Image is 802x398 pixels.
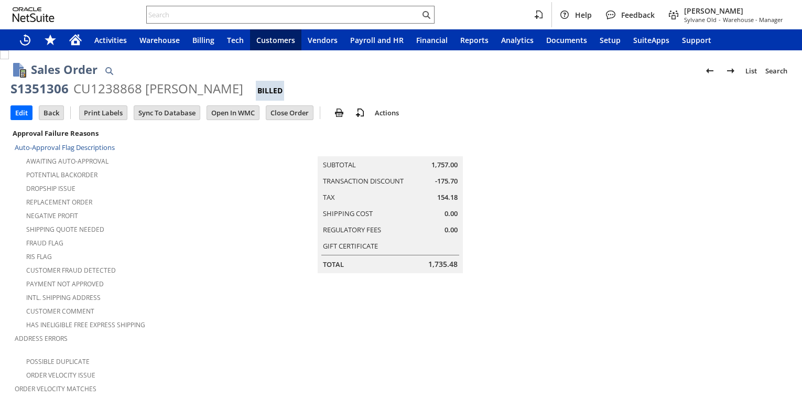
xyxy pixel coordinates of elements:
span: Payroll and HR [350,35,404,45]
div: Approval Failure Reasons [10,126,267,140]
span: Setup [600,35,621,45]
svg: Search [420,8,432,21]
a: Has Ineligible Free Express Shipping [26,320,145,329]
a: Billing [186,29,221,50]
input: Sync To Database [134,106,200,120]
img: Next [724,64,737,77]
a: Gift Certificate [323,241,378,251]
input: Print Labels [80,106,127,120]
img: add-record.svg [354,106,366,119]
caption: Summary [318,139,463,156]
a: Reports [454,29,495,50]
span: Customers [256,35,295,45]
a: Possible Duplicate [26,357,90,366]
span: Billing [192,35,214,45]
a: Recent Records [13,29,38,50]
a: Replacement Order [26,198,92,207]
a: Customer Comment [26,307,94,316]
div: Shortcuts [38,29,63,50]
input: Back [39,106,63,120]
span: 1,757.00 [431,160,458,170]
a: Vendors [301,29,344,50]
img: print.svg [333,106,345,119]
a: Dropship Issue [26,184,75,193]
a: Shipping Quote Needed [26,225,104,234]
span: Analytics [501,35,534,45]
a: Regulatory Fees [323,225,381,234]
span: Help [575,10,592,20]
span: Documents [546,35,587,45]
img: Previous [703,64,716,77]
a: Customers [250,29,301,50]
div: S1351306 [10,80,69,97]
a: Warehouse [133,29,186,50]
span: Warehouse [139,35,180,45]
a: Documents [540,29,593,50]
a: Subtotal [323,160,356,169]
a: Total [323,260,344,269]
input: Close Order [266,106,313,120]
span: Vendors [308,35,338,45]
span: Tech [227,35,244,45]
a: List [741,62,761,79]
a: Setup [593,29,627,50]
span: Feedback [621,10,655,20]
span: 1,735.48 [428,259,458,270]
span: 0.00 [445,225,458,235]
span: SuiteApps [633,35,669,45]
a: Potential Backorder [26,170,97,179]
span: Reports [460,35,489,45]
div: Billed [256,81,284,101]
a: Negative Profit [26,211,78,220]
span: Sylvane Old [684,16,717,24]
svg: Home [69,34,82,46]
a: Transaction Discount [323,176,404,186]
a: Tax [323,192,335,202]
span: - [719,16,721,24]
a: Shipping Cost [323,209,373,218]
a: Address Errors [15,334,68,343]
a: Analytics [495,29,540,50]
svg: Shortcuts [44,34,57,46]
svg: Recent Records [19,34,31,46]
a: Order Velocity Issue [26,371,95,380]
a: Fraud Flag [26,239,63,248]
span: -175.70 [435,176,458,186]
div: CU1238868 [PERSON_NAME] [73,80,243,97]
a: Intl. Shipping Address [26,293,101,302]
svg: logo [13,7,55,22]
a: SuiteApps [627,29,676,50]
a: Activities [88,29,133,50]
a: Awaiting Auto-Approval [26,157,109,166]
a: Auto-Approval Flag Descriptions [15,143,115,152]
a: Payment not approved [26,279,104,288]
input: Open In WMC [207,106,259,120]
span: 154.18 [437,192,458,202]
a: Home [63,29,88,50]
a: Support [676,29,718,50]
a: Customer Fraud Detected [26,266,116,275]
a: Payroll and HR [344,29,410,50]
input: Search [147,8,420,21]
img: Quick Find [103,64,115,77]
span: Warehouse - Manager [723,16,783,24]
a: RIS flag [26,252,52,261]
a: Search [761,62,792,79]
span: Support [682,35,711,45]
span: Financial [416,35,448,45]
span: [PERSON_NAME] [684,6,783,16]
span: 0.00 [445,209,458,219]
input: Edit [11,106,32,120]
h1: Sales Order [31,61,97,78]
a: Tech [221,29,250,50]
a: Order Velocity Matches [15,384,96,393]
span: Activities [94,35,127,45]
a: Financial [410,29,454,50]
a: Actions [371,108,403,117]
